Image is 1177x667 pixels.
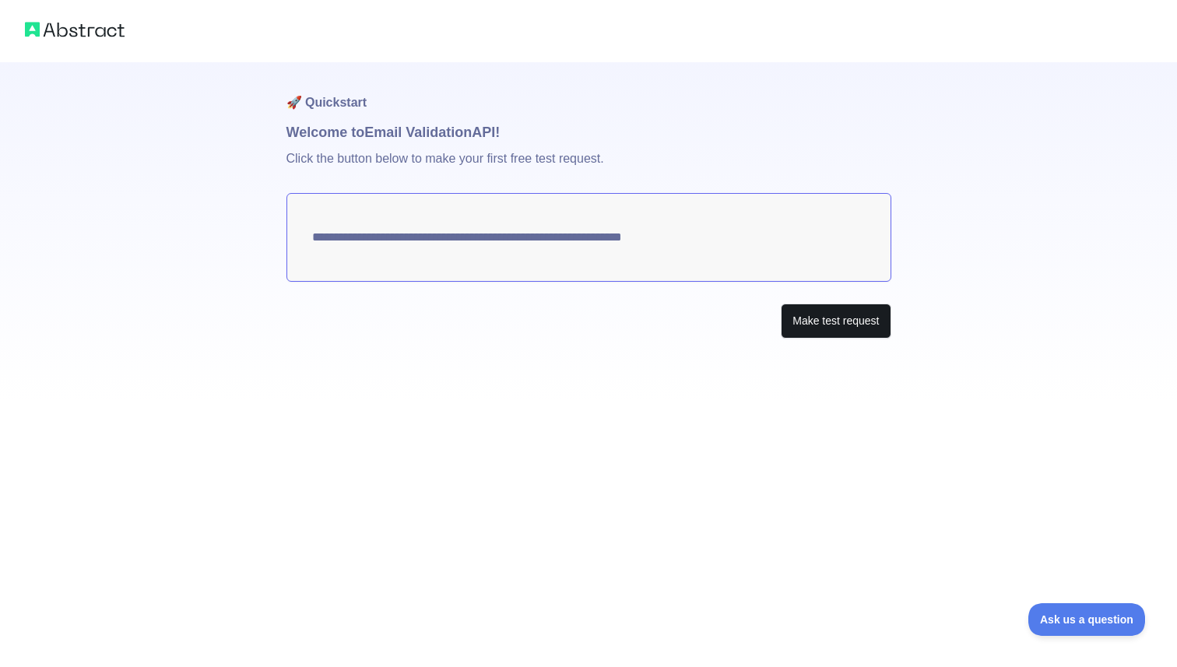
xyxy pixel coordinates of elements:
[781,304,891,339] button: Make test request
[286,143,891,193] p: Click the button below to make your first free test request.
[1028,603,1146,636] iframe: Toggle Customer Support
[25,19,125,40] img: Abstract logo
[286,62,891,121] h1: 🚀 Quickstart
[286,121,891,143] h1: Welcome to Email Validation API!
